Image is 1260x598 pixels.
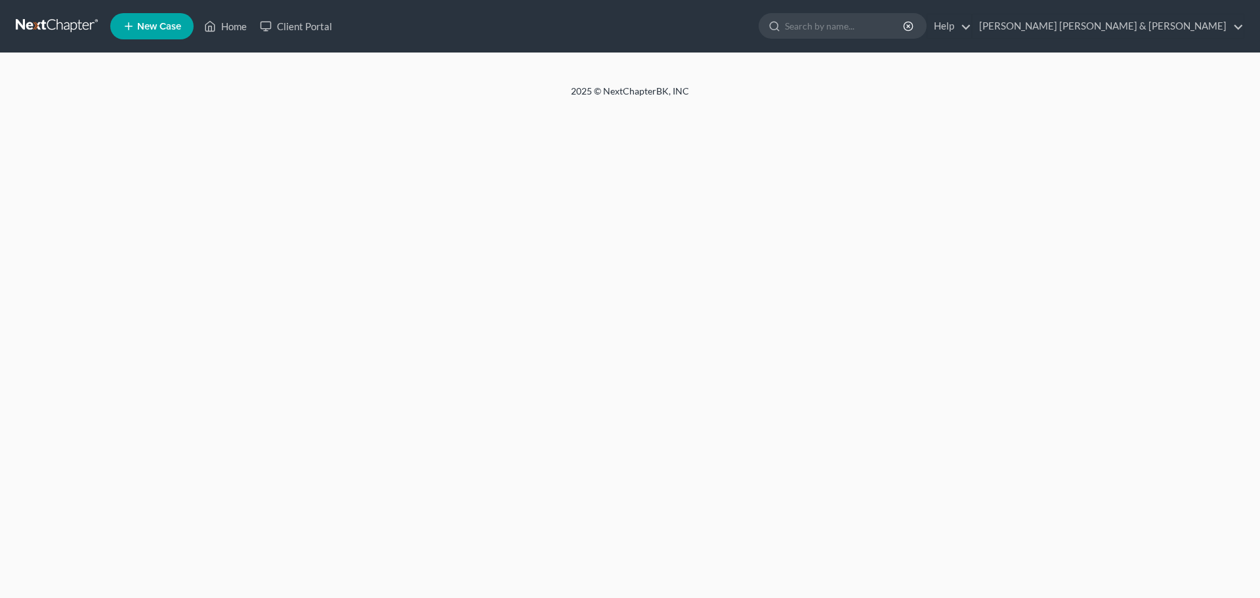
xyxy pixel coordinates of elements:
[137,22,181,32] span: New Case
[927,14,971,38] a: Help
[973,14,1244,38] a: [PERSON_NAME] [PERSON_NAME] & [PERSON_NAME]
[198,14,253,38] a: Home
[256,85,1004,108] div: 2025 © NextChapterBK, INC
[253,14,339,38] a: Client Portal
[785,14,905,38] input: Search by name...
